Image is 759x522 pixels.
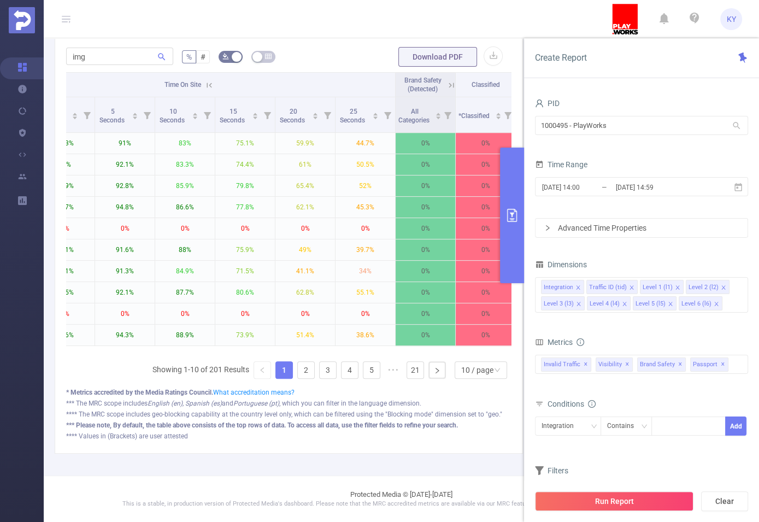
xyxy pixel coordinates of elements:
i: icon: info-circle [576,338,584,346]
i: English (en), Spanish (es) [148,400,222,407]
span: % [186,52,192,61]
p: 0% [396,261,455,281]
p: 92.1% [95,154,155,175]
p: 92.1% [95,282,155,303]
p: 0% [456,303,515,324]
p: 0% [275,303,335,324]
p: 0% [456,325,515,345]
li: 21 [407,361,424,379]
p: 0% [396,325,455,345]
li: 2 [297,361,315,379]
span: Dimensions [535,260,586,269]
p: 0% [336,303,395,324]
div: Sort [372,111,379,118]
p: 0% [155,303,215,324]
i: icon: caret-down [373,115,379,118]
span: Time On Site [164,81,201,89]
i: icon: info-circle [588,400,596,408]
li: Level 6 (l6) [679,296,722,310]
i: Filter menu [139,97,155,132]
b: * Metrics accredited by the Media Ratings Council. [66,389,213,396]
p: 85.9% [155,175,215,196]
input: Search... [66,48,173,65]
li: Previous Page [254,361,271,379]
p: 75.9% [215,239,275,260]
i: Filter menu [199,97,215,132]
i: icon: caret-up [495,111,501,114]
p: 38.6% [336,325,395,345]
p: 44.7% [336,133,395,154]
div: 10 / page [461,362,493,378]
li: Level 1 (l1) [640,280,684,294]
div: Level 3 (l3) [543,297,573,311]
p: 0% [396,218,455,239]
i: icon: caret-down [72,115,78,118]
p: 92.8% [95,175,155,196]
i: icon: close [668,301,673,308]
p: 91% [95,133,155,154]
p: 45.3% [336,197,395,218]
li: Next Page [428,361,446,379]
i: icon: close [714,301,719,308]
div: icon: rightAdvanced Time Properties [536,219,748,237]
span: Metrics [535,338,572,347]
div: Sort [435,111,442,118]
span: Brand Safety (Detected) [404,77,442,93]
li: Showing 1-10 of 201 Results [152,361,249,379]
i: icon: caret-up [435,111,441,114]
p: 71.5% [215,261,275,281]
a: 3 [320,362,336,378]
li: Traffic ID (tid) [586,280,638,294]
span: 25 Seconds [340,108,367,124]
i: icon: caret-down [495,115,501,118]
div: Sort [312,111,319,118]
a: 1 [276,362,292,378]
i: Filter menu [500,97,515,132]
i: icon: table [265,53,272,60]
p: 0% [456,218,515,239]
p: 65.4% [275,175,335,196]
p: 74.4% [215,154,275,175]
p: 0% [396,197,455,218]
i: icon: caret-up [252,111,258,114]
div: Integration [541,417,581,435]
input: End date [615,180,703,195]
i: Filter menu [380,97,395,132]
p: 0% [456,239,515,260]
i: icon: close [575,285,581,291]
button: Add [725,417,746,436]
p: 55.1% [336,282,395,303]
p: 83.3% [155,154,215,175]
div: Level 1 (l1) [642,280,672,295]
p: 39.7% [336,239,395,260]
div: *** The MRC scope includes and , which you can filter in the language dimension. [66,398,511,408]
i: icon: bg-colors [222,53,229,60]
i: icon: caret-up [192,111,198,114]
p: 0% [456,154,515,175]
span: 15 Seconds [220,108,246,124]
a: 2 [298,362,314,378]
p: 0% [215,303,275,324]
p: 52% [336,175,395,196]
i: icon: caret-up [72,111,78,114]
p: 50.5% [336,154,395,175]
p: 0% [215,218,275,239]
p: 91.3% [95,261,155,281]
a: 4 [342,362,358,378]
p: 87.7% [155,282,215,303]
button: Clear [701,491,748,511]
span: ••• [385,361,402,379]
span: Time Range [535,160,587,169]
div: Sort [252,111,258,118]
div: Integration [543,280,573,295]
p: 62.8% [275,282,335,303]
div: Level 5 (l5) [635,297,665,311]
p: 0% [396,133,455,154]
p: 0% [275,218,335,239]
p: 88% [155,239,215,260]
i: icon: caret-up [373,111,379,114]
i: Filter menu [320,97,335,132]
p: 41.1% [275,261,335,281]
span: Invalid Traffic [541,357,591,372]
p: 86.6% [155,197,215,218]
